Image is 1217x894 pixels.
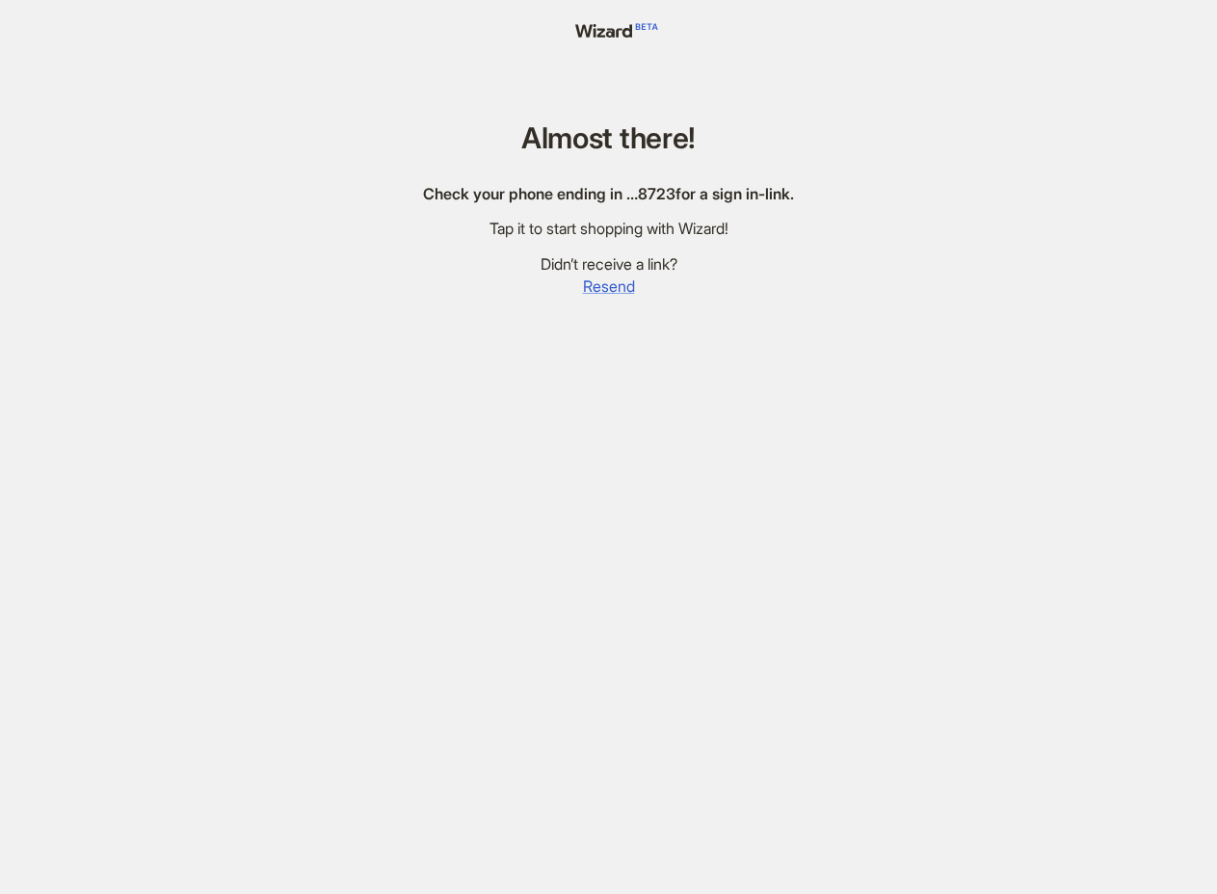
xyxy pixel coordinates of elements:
button: Resend [582,275,636,298]
div: Tap it to start shopping with Wizard! [423,219,794,239]
h1: Almost there! [423,122,794,154]
div: Check your phone ending in … 8723 for a sign in-link. [423,184,794,204]
span: Resend [583,276,635,297]
div: Didn’t receive a link? [423,254,794,275]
